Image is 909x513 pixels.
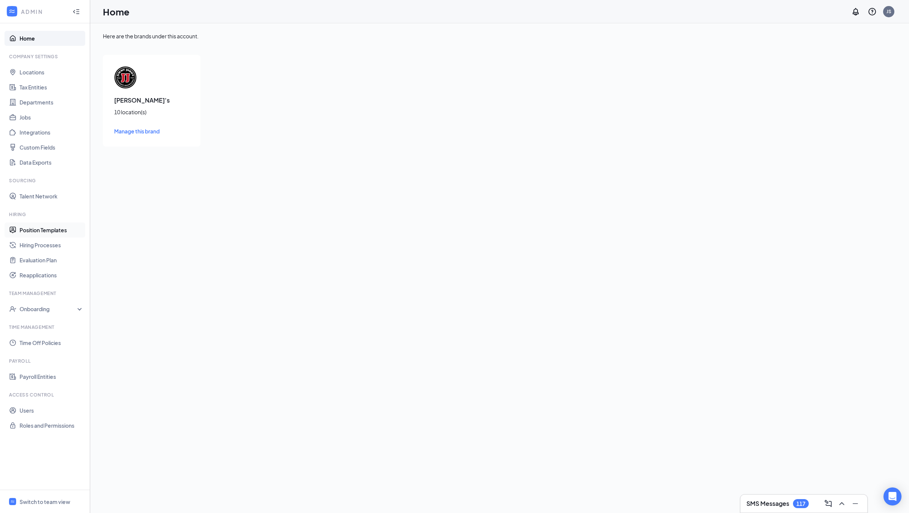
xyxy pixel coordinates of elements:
[21,8,66,15] div: ADMIN
[20,125,84,140] a: Integrations
[851,7,860,16] svg: Notifications
[114,127,189,135] a: Manage this brand
[20,155,84,170] a: Data Exports
[20,268,84,283] a: Reapplications
[9,305,17,313] svg: UserCheck
[9,53,82,60] div: Company Settings
[20,80,84,95] a: Tax Entities
[20,238,84,253] a: Hiring Processes
[20,31,84,46] a: Home
[20,65,84,80] a: Locations
[886,8,891,15] div: JS
[103,32,896,40] div: Here are the brands under this account.
[20,418,84,433] a: Roles and Permissions
[114,128,160,135] span: Manage this brand
[114,108,189,116] div: 10 location(s)
[9,358,82,364] div: Payroll
[72,8,80,15] svg: Collapse
[9,177,82,184] div: Sourcing
[20,403,84,418] a: Users
[20,305,77,313] div: Onboarding
[822,498,834,510] button: ComposeMessage
[868,7,877,16] svg: QuestionInfo
[836,498,848,510] button: ChevronUp
[746,499,789,508] h3: SMS Messages
[10,499,15,504] svg: WorkstreamLogo
[849,498,861,510] button: Minimize
[9,290,82,297] div: Team Management
[103,5,130,18] h1: Home
[883,487,901,505] div: Open Intercom Messenger
[9,211,82,218] div: Hiring
[20,222,84,238] a: Position Templates
[837,499,846,508] svg: ChevronUp
[114,66,137,89] img: Jimmy John's logo
[20,335,84,350] a: Time Off Policies
[9,324,82,330] div: Time Management
[796,501,805,507] div: 117
[824,499,833,508] svg: ComposeMessage
[9,392,82,398] div: Access control
[20,253,84,268] a: Evaluation Plan
[8,8,16,15] svg: WorkstreamLogo
[20,498,70,505] div: Switch to team view
[20,189,84,204] a: Talent Network
[20,95,84,110] a: Departments
[20,110,84,125] a: Jobs
[114,96,189,104] h3: [PERSON_NAME]'s
[851,499,860,508] svg: Minimize
[20,140,84,155] a: Custom Fields
[20,369,84,384] a: Payroll Entities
